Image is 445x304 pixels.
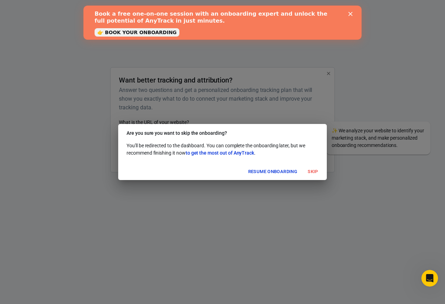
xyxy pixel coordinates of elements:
[83,6,362,40] iframe: Intercom live chat banner
[186,150,254,156] span: to get the most out of AnyTrack
[302,166,324,177] button: Skip
[118,124,327,142] h2: Are you sure you want to skip the onboarding?
[265,6,272,10] div: Close
[421,270,438,287] iframe: Intercom live chat
[246,166,299,177] button: Resume onboarding
[127,142,318,157] p: You'll be redirected to the dashboard. You can complete the onboarding later, but we recommend fi...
